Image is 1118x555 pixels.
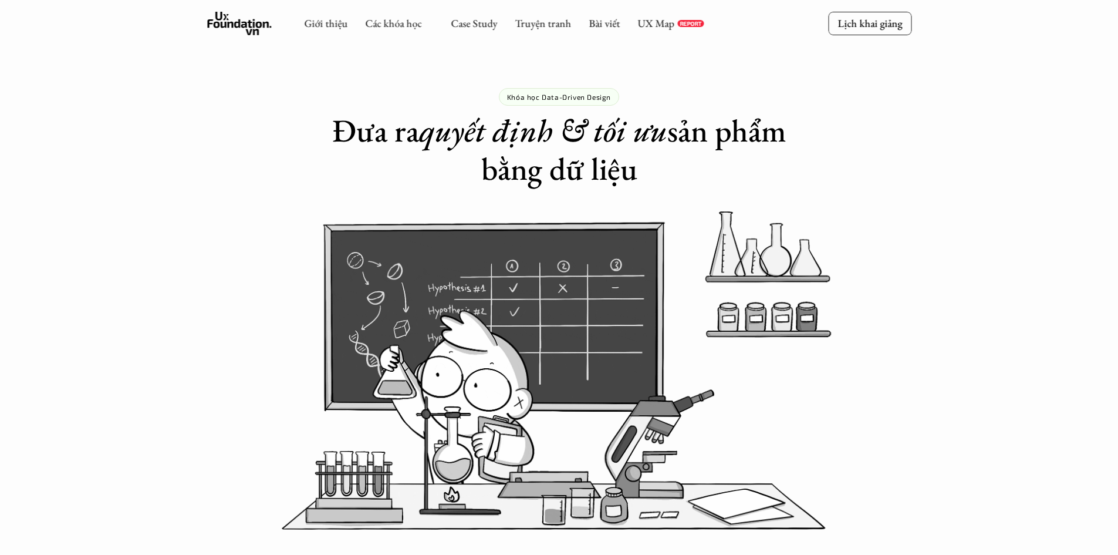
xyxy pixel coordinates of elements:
a: Bài viết [589,16,620,30]
a: REPORT [677,20,704,27]
a: UX Map [637,16,674,30]
a: Lịch khai giảng [828,12,911,35]
a: Truyện tranh [515,16,571,30]
h1: Đưa ra sản phẩm bằng dữ liệu [325,112,794,188]
p: Khóa học Data-Driven Design [507,93,611,101]
a: Giới thiệu [304,16,347,30]
a: Các khóa học [365,16,421,30]
p: Lịch khai giảng [837,16,902,30]
p: REPORT [680,20,701,27]
em: quyết định & tối ưu [419,110,667,151]
a: Case Study [451,16,497,30]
